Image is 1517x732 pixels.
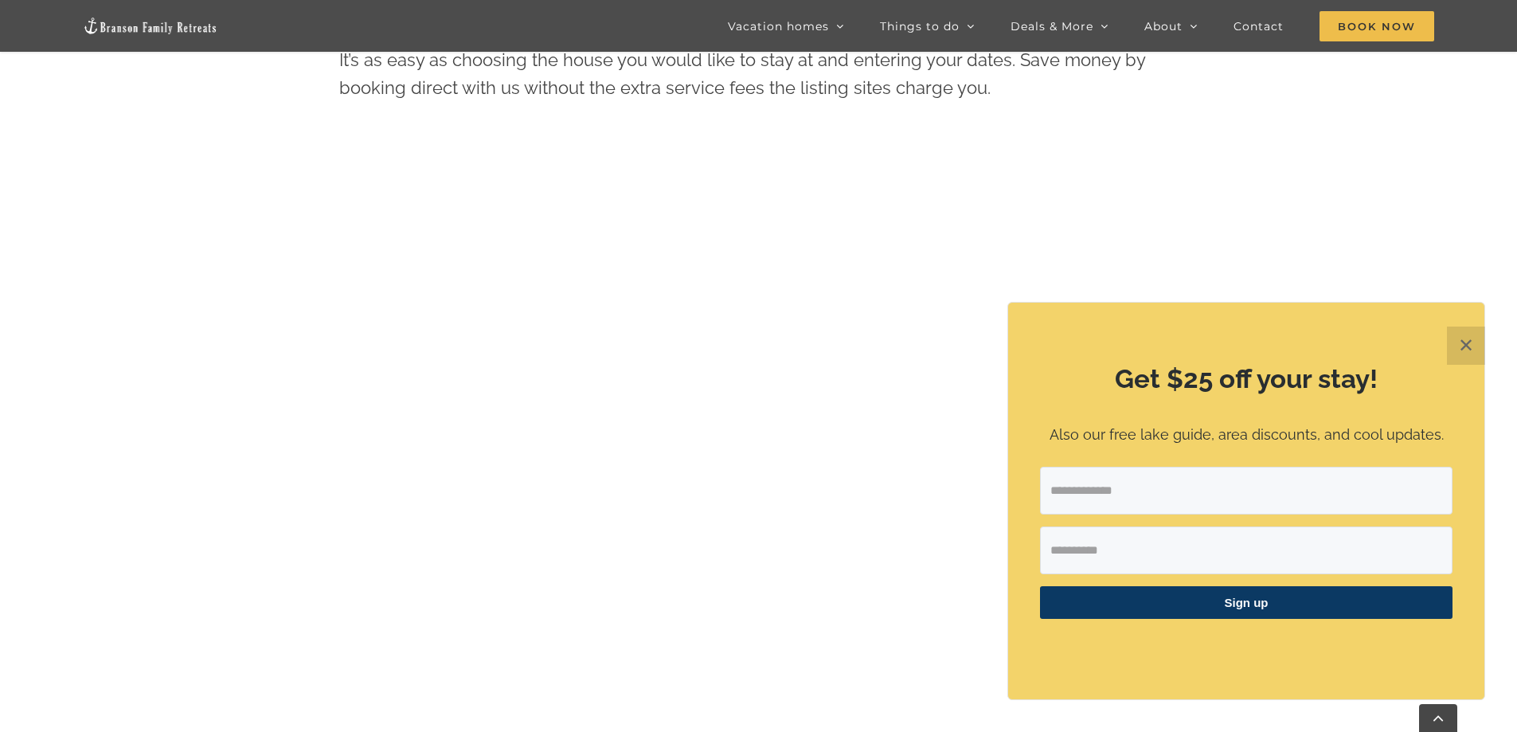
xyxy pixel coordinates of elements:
[83,17,218,35] img: Branson Family Retreats Logo
[1040,526,1452,574] input: First Name
[1234,21,1284,32] span: Contact
[1011,21,1093,32] span: Deals & More
[880,21,960,32] span: Things to do
[1040,361,1452,397] h2: Get $25 off your stay!
[1320,11,1434,41] span: Book Now
[1040,467,1452,515] input: Email Address
[1040,424,1452,447] p: Also our free lake guide, area discounts, and cool updates.
[339,46,1178,102] p: It’s as easy as choosing the house you would like to stay at and entering your dates. Save money ...
[1447,327,1485,365] button: Close
[1144,21,1183,32] span: About
[728,21,829,32] span: Vacation homes
[1040,639,1452,656] p: ​
[1040,586,1452,619] button: Sign up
